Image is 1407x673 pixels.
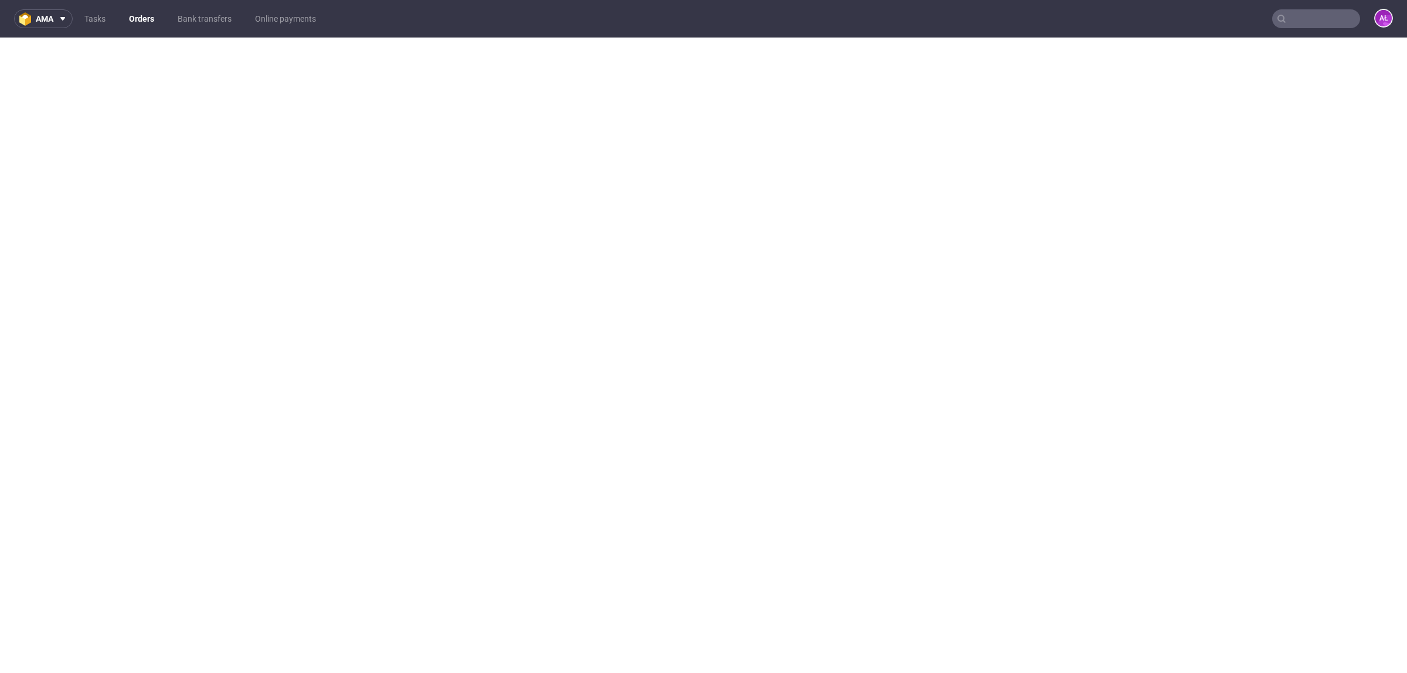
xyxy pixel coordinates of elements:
button: ama [14,9,73,28]
a: Online payments [248,9,323,28]
figcaption: AŁ [1375,10,1392,26]
img: logo [19,12,36,26]
a: Tasks [77,9,113,28]
a: Bank transfers [171,9,239,28]
span: ama [36,15,53,23]
a: Orders [122,9,161,28]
